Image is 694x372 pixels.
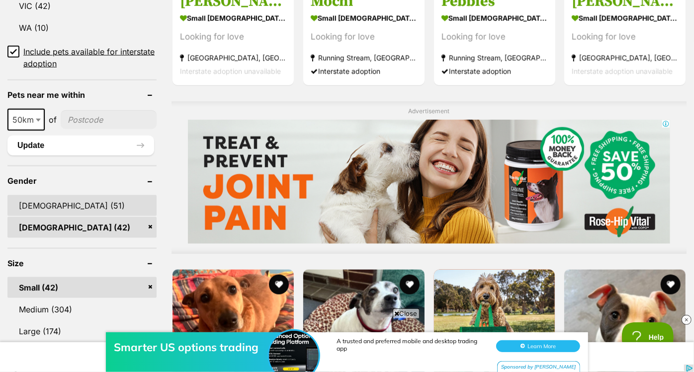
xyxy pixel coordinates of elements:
[180,51,286,65] strong: [GEOGRAPHIC_DATA], [GEOGRAPHIC_DATA]
[7,259,157,268] header: Size
[23,46,157,70] span: Include pets available for interstate adoption
[441,30,548,44] div: Looking for love
[180,11,286,25] strong: small [DEMOGRAPHIC_DATA] Dog
[8,113,44,127] span: 50km
[496,28,580,40] button: Learn More
[572,51,678,65] strong: [GEOGRAPHIC_DATA], [GEOGRAPHIC_DATA]
[7,176,157,185] header: Gender
[572,30,678,44] div: Looking for love
[311,11,417,25] strong: small [DEMOGRAPHIC_DATA] Dog
[49,114,57,126] span: of
[7,277,157,298] a: Small (42)
[441,11,548,25] strong: small [DEMOGRAPHIC_DATA] Dog
[311,51,417,65] strong: Running Stream, [GEOGRAPHIC_DATA]
[7,217,157,238] a: [DEMOGRAPHIC_DATA] (42)
[400,275,420,295] button: favourite
[7,195,157,216] a: [DEMOGRAPHIC_DATA] (51)
[7,136,154,155] button: Update
[172,101,687,254] div: Advertisement
[7,90,157,99] header: Pets near me within
[682,315,692,325] img: close_rtb.svg
[311,65,417,78] div: Interstate adoption
[269,18,319,68] img: Smarter US options trading
[7,299,157,320] a: Medium (304)
[572,11,678,25] strong: small [DEMOGRAPHIC_DATA] Dog
[7,46,157,70] a: Include pets available for interstate adoption
[7,109,45,131] span: 50km
[7,17,157,38] a: WA (10)
[337,25,486,40] div: A trusted and preferred mobile and desktop trading app
[114,28,273,42] div: Smarter US options trading
[572,67,673,75] span: Interstate adoption unavailable
[61,110,157,129] input: postcode
[441,51,548,65] strong: Running Stream, [GEOGRAPHIC_DATA]
[497,49,580,61] div: Sponsored by [PERSON_NAME]
[180,67,281,75] span: Interstate adoption unavailable
[661,275,681,295] button: favourite
[441,65,548,78] div: Interstate adoption
[180,30,286,44] div: Looking for love
[393,308,420,318] span: Close
[188,120,670,244] iframe: Advertisement
[311,30,417,44] div: Looking for love
[269,275,289,295] button: favourite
